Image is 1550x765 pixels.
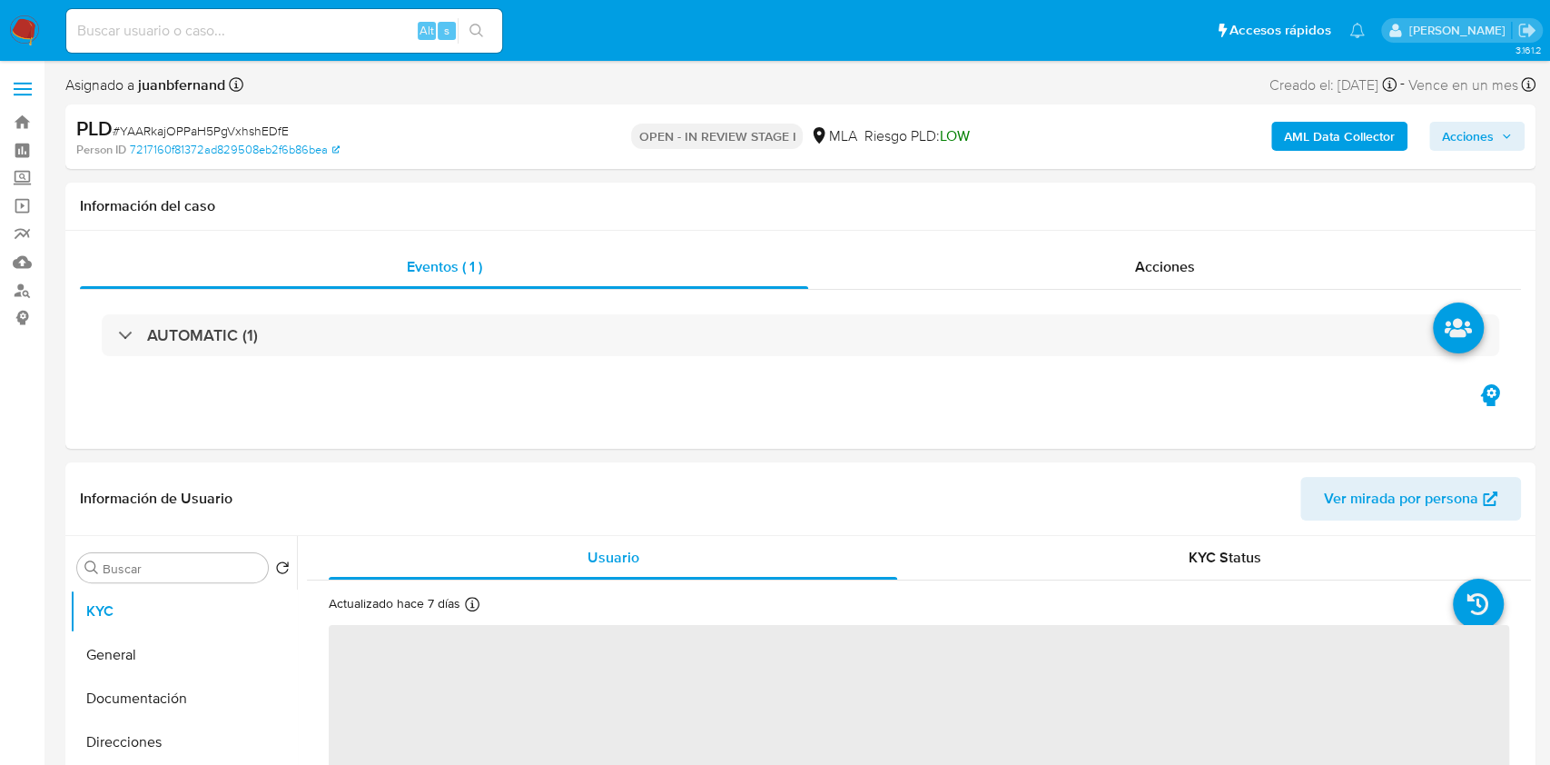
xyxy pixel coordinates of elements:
p: OPEN - IN REVIEW STAGE I [631,124,803,149]
div: MLA [810,126,856,146]
button: KYC [70,590,297,633]
a: Salir [1517,21,1536,40]
b: AML Data Collector [1284,122,1395,151]
span: # YAARkajOPPaH5PgVxhshEDfE [113,122,289,140]
span: Accesos rápidos [1229,21,1331,40]
button: Ver mirada por persona [1300,477,1521,521]
button: Buscar [84,561,99,575]
span: LOW [939,125,969,146]
input: Buscar usuario o caso... [66,19,502,43]
button: search-icon [458,18,495,44]
span: Usuario [587,547,639,568]
span: Acciones [1135,256,1195,277]
button: Acciones [1429,122,1525,151]
button: AML Data Collector [1271,122,1407,151]
p: Actualizado hace 7 días [329,595,460,612]
b: PLD [76,114,113,143]
span: - [1400,73,1405,97]
span: Riesgo PLD: [864,126,969,146]
span: Ver mirada por persona [1324,477,1478,521]
h3: AUTOMATIC (1) [147,325,258,345]
a: 7217160f81372ad829508eb2f6b86bea [130,142,340,158]
div: AUTOMATIC (1) [102,314,1499,356]
span: Acciones [1442,122,1494,151]
button: Volver al orden por defecto [275,561,290,581]
span: Alt [420,22,434,39]
input: Buscar [103,561,261,577]
span: s [444,22,449,39]
button: Direcciones [70,720,297,764]
b: juanbfernand [134,75,225,95]
button: Documentación [70,677,297,720]
span: KYC Status [1189,547,1261,568]
a: Notificaciones [1349,23,1365,38]
b: Person ID [76,142,126,158]
div: Creado el: [DATE] [1269,73,1397,97]
h1: Información del caso [80,197,1521,215]
span: Eventos ( 1 ) [407,256,482,277]
button: General [70,633,297,677]
h1: Información de Usuario [80,490,232,508]
p: juanbautista.fernandez@mercadolibre.com [1408,22,1511,39]
span: Vence en un mes [1408,75,1518,95]
span: Asignado a [65,75,225,95]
